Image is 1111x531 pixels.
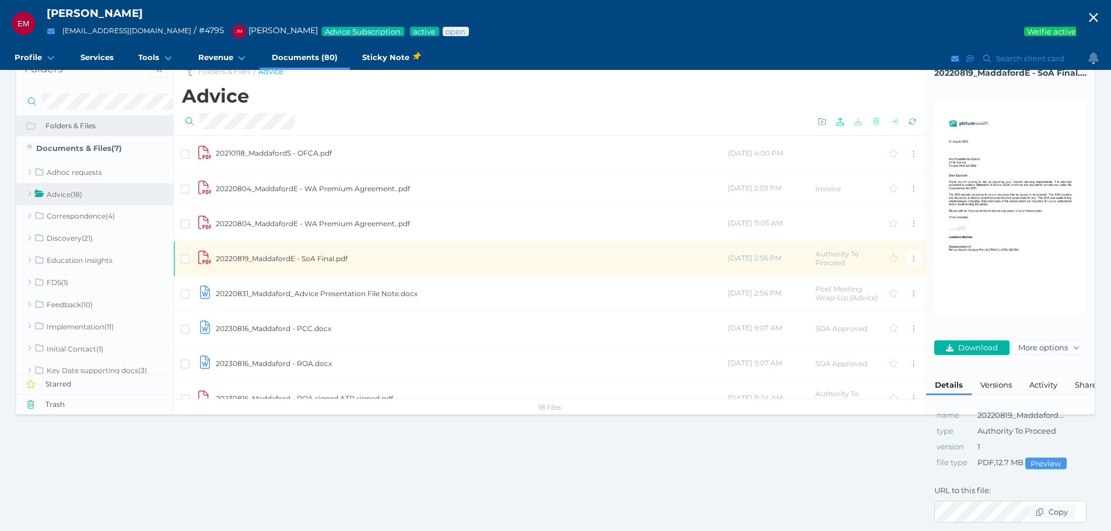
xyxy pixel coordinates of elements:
button: Upload one or more files [833,114,847,129]
button: Download [934,340,1010,355]
span: Revenue [198,52,233,62]
span: This is the version of file that's in use [937,442,964,451]
td: 20230816_Maddaford - ROA.docx [215,346,727,381]
span: [DATE] 2:56 PM [728,289,781,297]
span: Trash [45,400,174,409]
span: / # 4795 [194,25,224,36]
span: / [253,66,256,78]
a: Key Date supporting docs(3) [16,360,173,382]
button: Create folder [815,114,829,129]
a: Revenue [186,47,260,70]
td: 20220819_MaddafordE - SoA Final.pdf [215,241,727,276]
button: Copy [1029,505,1075,519]
a: Documents & Files(7) [16,136,173,161]
a: Advice [258,66,283,78]
span: EM [17,19,29,28]
a: Documents (80) [260,47,350,70]
span: Current version's file type and size [937,458,968,467]
button: Go to parent folder [182,65,197,79]
span: [DATE] 9:07 AM [728,323,782,332]
span: JM [236,29,243,34]
a: Feedback(10) [16,293,173,315]
div: Activity [1021,375,1066,395]
button: Email [44,24,58,38]
span: Welfie active [1026,27,1077,36]
span: PDF , 12.7 MB [977,458,1067,467]
span: [DATE] 11:24 AM [728,393,783,402]
span: Profile [15,52,42,62]
span: This is the file name [937,410,959,420]
span: [DATE] 2:59 PM [728,184,781,192]
span: [DATE] 4:00 PM [728,149,783,157]
span: Download [956,343,1003,352]
button: Email [949,51,961,66]
span: Sticky Note [362,51,420,64]
div: Share [1066,375,1106,395]
a: [EMAIL_ADDRESS][DOMAIN_NAME] [62,26,191,35]
td: 20230816_Maddaford - ROA signed ATP signed.pdf [215,381,727,416]
span: Click to copy file name to clipboard [934,67,1087,79]
span: Folders & Files [45,121,174,131]
button: Starred [16,374,174,394]
a: Correspondence(4) [16,205,173,227]
td: Post Meeting Wrap-Up (Advice) [815,276,885,311]
a: Services [68,47,126,70]
span: [DATE] 11:05 AM [728,219,783,227]
span: Documents (80) [272,52,338,62]
td: 20220831_Maddaford_Advice Presentation File Note.docx [215,276,727,311]
span: Advice status: Review not yet booked in [445,27,467,36]
span: [DATE] 2:56 PM [728,254,781,262]
td: Authority To Proceed [815,381,885,416]
span: [PERSON_NAME] [226,25,318,36]
button: Move [887,114,902,129]
span: Tools [138,52,159,62]
span: More options [1013,343,1070,352]
a: Initial Contact(1) [16,337,173,360]
span: Starred [45,379,174,389]
td: 20230816_Maddaford - PCC.docx [215,311,727,346]
a: Adhoc requests [16,161,173,183]
span: This is the type of document (not file type) [937,426,954,435]
button: More options [1012,340,1085,355]
h2: Advice [182,85,921,107]
div: Jonathon Martino [232,24,246,38]
button: Folders & Files [16,115,174,136]
span: 18 files [538,403,561,412]
a: Education Insights [16,249,173,271]
a: Advice(18) [16,183,173,205]
td: SOA Approved [815,346,885,381]
button: Trash [16,394,174,414]
button: Download selected files [851,114,865,129]
div: Elizabeth Maddaford [12,12,35,35]
span: 20220819_MaddafordE - SoA Final.pdf [934,67,1087,79]
span: Copy [1046,507,1073,516]
span: 1 [977,442,980,451]
button: SMS [965,51,976,66]
td: Invoice [815,171,885,206]
button: Delete selected files or folders [869,114,884,129]
td: Authority To Proceed [815,241,885,276]
span: Authority To Proceed [977,426,1056,435]
span: 20220819_Maddaford... [977,410,1064,420]
div: Versions [972,375,1021,395]
td: 20220804_MaddafordE - WA Premium Agreement..pdf [215,206,727,241]
a: FDS(1) [16,271,173,293]
span: [DATE] 9:07 AM [728,358,782,367]
td: SOA Approved [815,311,885,346]
span: Services [80,52,114,62]
span: Service package status: Active service agreement in place [412,27,437,36]
span: Advice Subscription [324,27,402,36]
a: Profile [2,47,68,70]
div: Details [926,375,972,395]
td: 20220804_MaddafordE - WA Premium Agreement..pdf [215,171,727,206]
button: Preview [1025,458,1067,469]
span: Search client card [994,54,1070,63]
a: Folders & Files [198,66,250,78]
td: 20210118_MaddafordS - OFCA.pdf [215,136,727,171]
button: Search client card [978,51,1070,66]
span: Preview [1026,459,1066,468]
a: Implementation(11) [16,315,173,337]
button: Reload the list of files from server [905,114,920,129]
span: [PERSON_NAME] [47,6,143,20]
label: URL to this file: [934,486,1087,501]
